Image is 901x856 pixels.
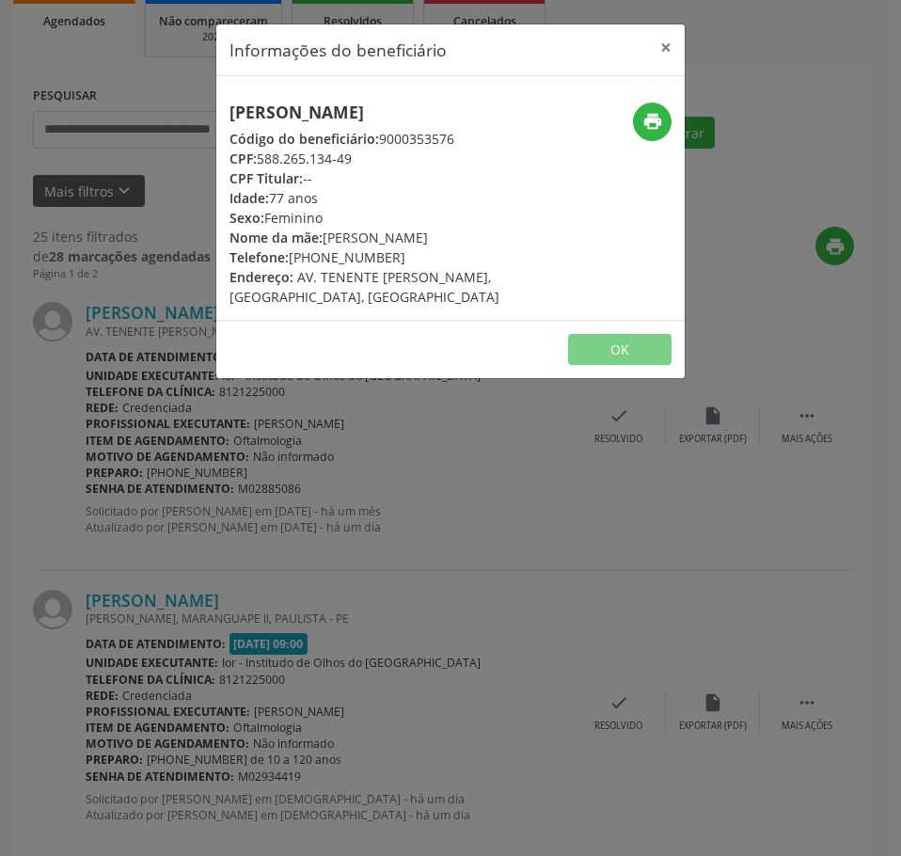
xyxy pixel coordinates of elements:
button: print [633,103,672,141]
span: Telefone: [229,248,289,266]
span: CPF Titular: [229,169,303,187]
div: [PERSON_NAME] [229,228,515,247]
span: Nome da mãe: [229,229,323,246]
span: Código do beneficiário: [229,130,379,148]
span: CPF: [229,150,257,167]
h5: [PERSON_NAME] [229,103,515,122]
span: Idade: [229,189,269,207]
div: -- [229,168,515,188]
div: 588.265.134-49 [229,149,515,168]
div: 9000353576 [229,129,515,149]
h5: Informações do beneficiário [229,38,447,62]
div: [PHONE_NUMBER] [229,247,515,267]
div: 77 anos [229,188,515,208]
button: OK [568,334,672,366]
div: Feminino [229,208,515,228]
span: Sexo: [229,209,264,227]
span: AV. TENENTE [PERSON_NAME], [GEOGRAPHIC_DATA], [GEOGRAPHIC_DATA] [229,268,499,306]
button: Close [647,24,685,71]
i: print [642,111,663,132]
span: Endereço: [229,268,293,286]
